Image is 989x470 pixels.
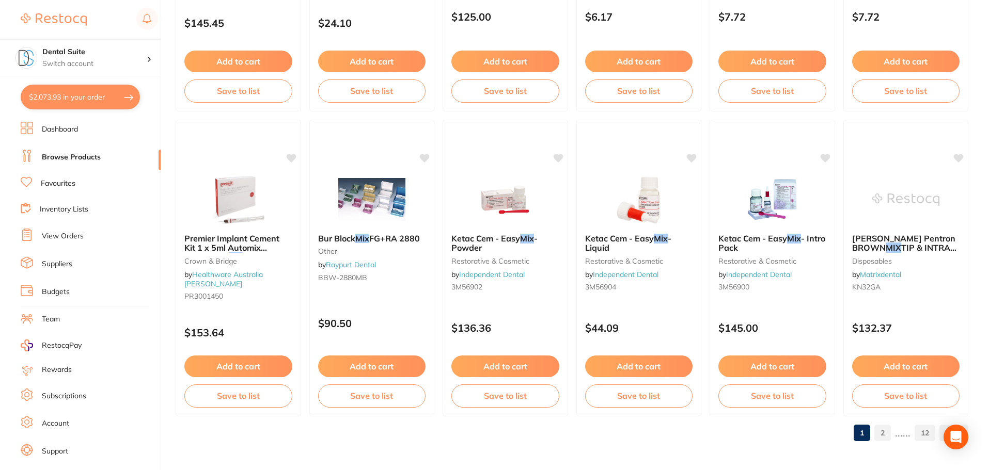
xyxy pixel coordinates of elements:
[318,260,376,269] span: by
[852,270,901,279] span: by
[886,242,901,253] em: MIX
[42,446,68,457] a: Support
[520,233,534,244] em: Mix
[852,257,960,265] small: disposables
[318,317,426,329] p: $90.50
[718,355,826,377] button: Add to cart
[895,427,910,439] p: ......
[854,423,870,443] a: 1
[21,339,82,351] a: RestocqPay
[585,282,616,291] span: 3M56904
[593,270,658,279] a: Independent Dental
[42,259,72,269] a: Suppliers
[585,257,693,265] small: restorative & cosmetic
[318,234,426,243] b: Bur Block Mix FG+RA 2880
[915,423,935,443] a: 12
[42,341,82,351] span: RestocqPay
[318,355,426,377] button: Add to cart
[726,270,792,279] a: Independent Dental
[184,327,292,338] p: $153.64
[42,47,147,57] h4: Dental Suite
[184,234,292,253] b: Premier Implant Cement Kit 1 x 5ml Automix Syringe, 10 Mix Tips and Mixing Pad
[852,355,960,377] button: Add to cart
[585,233,671,253] span: - Liquid
[874,423,891,443] a: 2
[318,51,426,72] button: Add to cart
[852,233,955,253] span: [PERSON_NAME] Pentron BROWN
[585,384,693,407] button: Save to list
[451,233,538,253] span: - Powder
[16,47,37,68] img: Dental Suite
[451,233,520,244] span: Ketac Cem - Easy
[318,79,426,102] button: Save to list
[326,260,376,269] a: Raypurt Dental
[318,233,355,244] span: Bur Block
[184,257,292,265] small: Crown & Bridge
[229,252,243,263] em: Mix
[944,425,968,449] div: Open Intercom Messenger
[605,174,672,225] img: Ketac Cem - Easy Mix - Liquid
[718,322,826,334] p: $145.00
[184,291,223,301] span: PR3001450
[451,384,559,407] button: Save to list
[585,233,654,244] span: Ketac Cem - Easy
[184,233,279,263] span: Premier Implant Cement Kit 1 x 5ml Automix Syringe, 10
[451,11,559,23] p: $125.00
[184,384,292,407] button: Save to list
[184,355,292,377] button: Add to cart
[369,233,420,244] span: FG+RA 2880
[184,270,263,288] a: Healthware Australia [PERSON_NAME]
[718,11,826,23] p: $7.72
[184,270,263,288] span: by
[40,204,88,215] a: Inventory Lists
[718,233,787,244] span: Ketac Cem - Easy
[451,51,559,72] button: Add to cart
[718,233,825,253] span: - Intro Pack
[852,79,960,102] button: Save to list
[852,322,960,334] p: $132.37
[184,79,292,102] button: Save to list
[205,174,272,225] img: Premier Implant Cement Kit 1 x 5ml Automix Syringe, 10 Mix Tips and Mixing Pad
[585,234,693,253] b: Ketac Cem - Easy Mix - Liquid
[42,418,69,429] a: Account
[585,322,693,334] p: $44.09
[718,282,749,291] span: 3M56900
[787,233,801,244] em: Mix
[451,322,559,334] p: $136.36
[42,59,147,69] p: Switch account
[718,257,826,265] small: restorative & cosmetic
[184,51,292,72] button: Add to cart
[42,287,70,297] a: Budgets
[451,79,559,102] button: Save to list
[318,384,426,407] button: Save to list
[21,339,33,351] img: RestocqPay
[860,270,901,279] a: Matrixdental
[718,384,826,407] button: Save to list
[338,174,405,225] img: Bur Block Mix FG+RA 2880
[585,270,658,279] span: by
[318,17,426,29] p: $24.10
[355,233,369,244] em: Mix
[718,270,792,279] span: by
[42,391,86,401] a: Subscriptions
[451,270,525,279] span: by
[42,124,78,135] a: Dashboard
[451,282,482,291] span: 3M56902
[585,79,693,102] button: Save to list
[42,365,72,375] a: Rewards
[585,11,693,23] p: $6.17
[41,179,75,189] a: Favourites
[739,174,806,225] img: Ketac Cem - Easy Mix - Intro Pack
[718,234,826,253] b: Ketac Cem - Easy Mix - Intro Pack
[459,270,525,279] a: Independent Dental
[42,152,101,163] a: Browse Products
[852,234,960,253] b: Kerr Pentron BROWN MIX TIP & INTRA ORAL TIP (48) Core Material
[872,174,939,225] img: Kerr Pentron BROWN MIX TIP & INTRA ORAL TIP (48) Core Material
[451,234,559,253] b: Ketac Cem - Easy Mix - Powder
[852,384,960,407] button: Save to list
[852,282,881,291] span: KN32GA
[451,355,559,377] button: Add to cart
[42,231,84,241] a: View Orders
[852,242,956,272] span: TIP & INTRA ORAL TIP (48) Core Material
[585,355,693,377] button: Add to cart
